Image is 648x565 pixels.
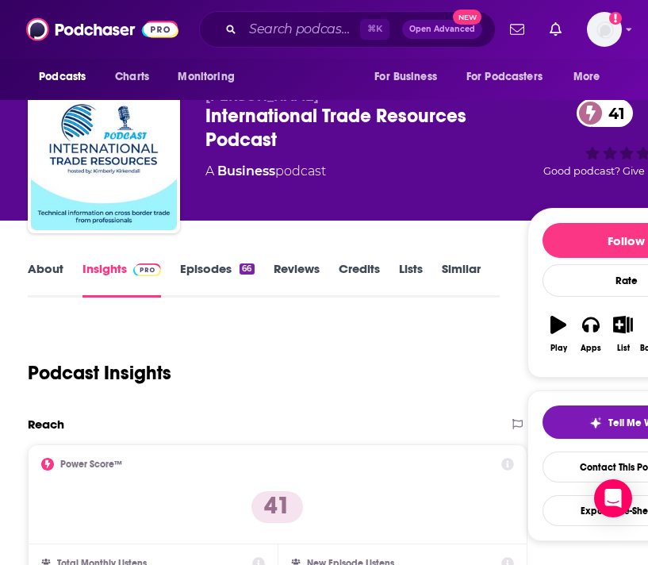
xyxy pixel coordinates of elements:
[543,306,575,363] button: Play
[26,14,178,44] img: Podchaser - Follow, Share and Rate Podcasts
[577,99,633,127] a: 41
[31,84,177,230] img: International Trade Resources Podcast
[587,12,622,47] img: User Profile
[28,361,171,385] h1: Podcast Insights
[115,66,149,88] span: Charts
[617,344,630,353] div: List
[409,25,475,33] span: Open Advanced
[339,261,380,298] a: Credits
[240,263,254,275] div: 66
[28,62,106,92] button: open menu
[543,16,568,43] a: Show notifications dropdown
[442,261,481,298] a: Similar
[587,12,622,47] button: Show profile menu
[105,62,159,92] a: Charts
[180,261,254,298] a: Episodes66
[466,66,543,88] span: For Podcasters
[581,344,601,353] div: Apps
[178,66,234,88] span: Monitoring
[607,306,639,363] button: List
[360,19,389,40] span: ⌘ K
[243,17,360,42] input: Search podcasts, credits, & more...
[363,62,457,92] button: open menu
[562,62,620,92] button: open menu
[274,261,320,298] a: Reviews
[587,12,622,47] span: Logged in as notablypr2
[28,417,64,432] h2: Reach
[589,417,602,429] img: tell me why sparkle
[205,162,326,181] div: A podcast
[28,261,63,298] a: About
[609,12,622,25] svg: Add a profile image
[60,459,122,470] h2: Power Score™
[374,66,437,88] span: For Business
[82,261,161,298] a: InsightsPodchaser Pro
[133,263,161,276] img: Podchaser Pro
[574,306,607,363] button: Apps
[453,10,481,25] span: New
[592,99,633,127] span: 41
[504,16,531,43] a: Show notifications dropdown
[217,163,275,179] a: Business
[167,62,255,92] button: open menu
[402,20,482,39] button: Open AdvancedNew
[456,62,566,92] button: open menu
[550,344,567,353] div: Play
[594,479,632,517] div: Open Intercom Messenger
[573,66,600,88] span: More
[251,491,303,523] p: 41
[199,11,496,48] div: Search podcasts, credits, & more...
[39,66,86,88] span: Podcasts
[399,261,423,298] a: Lists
